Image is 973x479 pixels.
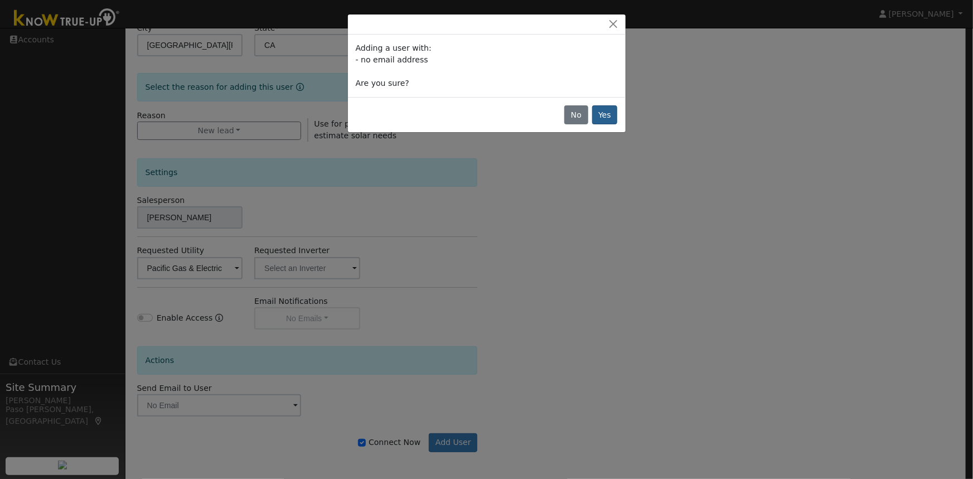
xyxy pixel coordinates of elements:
button: Close [606,18,621,30]
span: Are you sure? [356,79,409,88]
button: No [564,105,588,124]
button: Yes [592,105,618,124]
span: Adding a user with: [356,43,432,52]
span: - no email address [356,55,428,64]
